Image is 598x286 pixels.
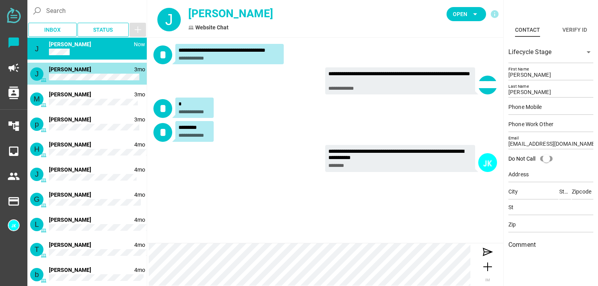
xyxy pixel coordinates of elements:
i: campaign [7,62,20,74]
i: people [7,170,20,183]
i: Website Chat [41,152,47,158]
i: payment [7,195,20,208]
span: L [35,220,39,228]
span: 1744834228 [134,267,145,273]
button: Open [447,7,486,21]
span: 2710390cb9-pmQhUonghNMxAKuVG0uV [49,217,91,223]
i: info [490,9,499,19]
i: Website Chat [188,25,194,31]
i: Website Chat [41,177,47,183]
span: Status [93,25,113,34]
input: First Name [508,65,593,80]
span: 274cfcda70-1ib2QsdljRnme4RVlo8x [49,141,91,148]
div: Verify ID [562,25,587,34]
input: Zip [508,217,593,232]
div: Do Not Call [508,151,557,167]
span: H [34,145,40,153]
i: contacts [7,87,20,99]
input: Zipcode [572,184,593,199]
span: p [35,120,39,128]
i: Website Chat [41,203,47,208]
i: Website Chat [41,77,47,83]
span: Open [453,9,467,19]
span: 1747340244 [134,116,145,123]
i: Website Chat [41,127,47,133]
span: J [35,45,39,53]
button: Status [77,23,129,37]
span: T [34,245,39,253]
div: [PERSON_NAME] [188,5,359,22]
div: Contact [515,25,540,34]
span: 2786cc2140-pMQzJJi7FYKYQfKZAo7P [49,91,91,98]
span: 1755999087 [134,41,145,47]
input: St [508,199,593,215]
span: 2724f0f295-AfCCJ812ThH05jGi644a [49,167,91,173]
img: svg+xml;base64,PD94bWwgdmVyc2lvbj0iMS4wIiBlbmNvZGluZz0iVVRGLTgiPz4KPHN2ZyB2ZXJzaW9uPSIxLjEiIHZpZX... [7,8,21,23]
i: inbox [7,145,20,157]
span: b [35,270,39,279]
i: Website Chat [41,228,47,234]
span: G [34,195,40,203]
span: 1747679009 [134,66,145,72]
span: 1746031214 [134,167,145,173]
input: Email [508,134,593,149]
input: State [559,184,571,199]
i: chat_bubble [7,36,20,49]
div: Do Not Call [508,155,535,163]
input: City [508,184,558,199]
i: arrow_drop_down [584,47,593,57]
img: 67f3e624825e0a7e780ea0f1-30.png [8,219,20,231]
span: 27171dd733-fRIjidH1P3SGYCcykurk [49,192,91,198]
span: M [34,95,40,103]
i: Website Chat [41,278,47,284]
i: Website Chat [41,52,47,58]
span: 278b3fbfb7-DGiMWwpnt4sXMLHiKs1T [49,66,91,72]
span: 26ea9c4ac3-92vgu5nAcrpleu74muWh [49,242,91,248]
input: Phone Mobile [508,99,593,115]
span: 1744981964 [134,242,145,248]
i: arrow_drop_down [470,9,480,19]
div: Website Chat [188,24,359,32]
i: Website Chat [41,253,47,259]
span: 277729b112-4CdwiWWCjVdPKq1rqgRu [49,116,91,123]
span: 1746632559 [134,141,145,148]
span: J [35,170,39,178]
span: Inbox [44,25,61,34]
button: Inbox [28,23,77,37]
i: Website Chat [41,102,47,108]
input: Address [508,167,593,182]
img: 67f3e624825e0a7e780ea0f1-30.png [478,153,497,172]
span: 26e1ccf65b-a0X4KQPrkLkL8TZzmQTI [49,267,91,273]
span: 297b448b90-3UZB9KCTq0Lr8J4N51zK [49,41,91,47]
span: 1745843636 [134,192,145,198]
input: Last Name [508,82,593,98]
input: Phone Work Other [508,116,593,132]
span: J [35,70,39,78]
span: J [165,11,173,28]
span: 1745613905 [134,217,145,223]
span: IM [485,278,490,282]
i: account_tree [7,120,20,132]
span: 1747661499 [134,91,145,98]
